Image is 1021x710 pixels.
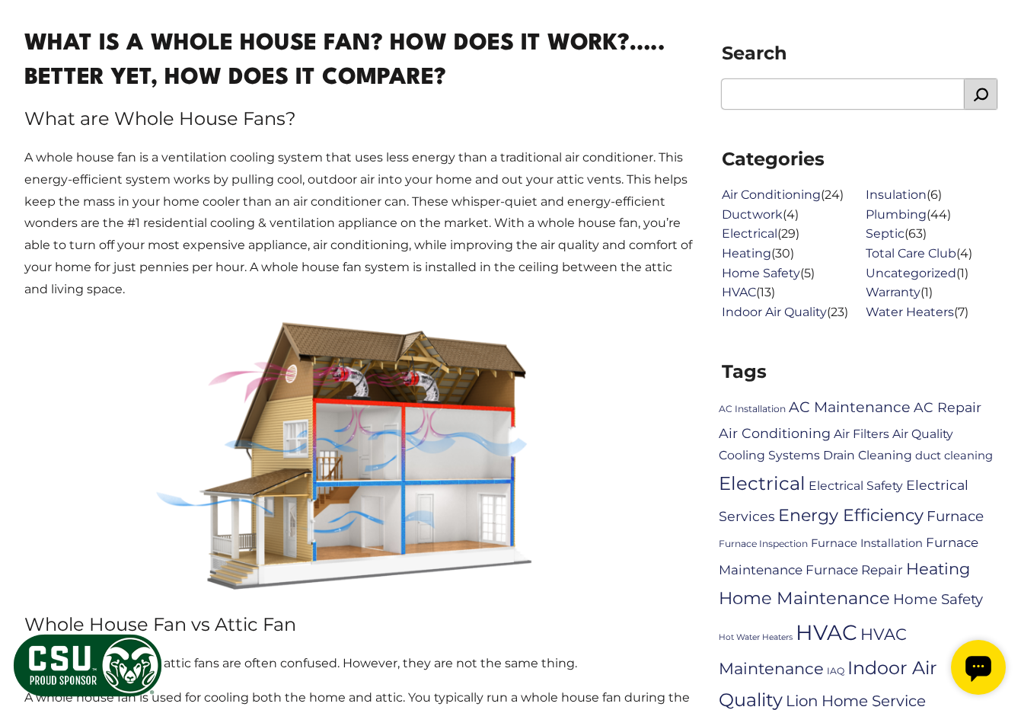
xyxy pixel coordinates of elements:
a: Total Care Club [866,246,956,261]
a: Furnace Installation (7 items) [811,536,923,550]
a: Electrical Safety (8 items) [809,478,903,493]
span: Categories [710,146,1009,173]
span: Search [710,40,1009,67]
a: Electrical Services (10 items) [719,477,968,524]
a: Warranty [866,285,920,299]
li: (4) [722,205,853,225]
p: Whole house fans and attic fans are often confused. However, they are not the same thing. [24,653,697,675]
img: CSU Sponsor Badge [11,632,164,699]
span: Tags [710,358,1009,385]
a: Electrical [722,226,777,241]
a: Furnace Inspection (5 items) [719,538,808,549]
li: (13) [722,283,853,302]
a: Heating [722,246,771,261]
li: (6) [866,185,997,205]
a: Insulation [866,187,927,202]
li: (7) [866,302,997,322]
li: (29) [722,224,853,244]
a: Electrical (22 items) [719,472,806,494]
a: Air Conditioning (10 items) [719,425,831,441]
li: (1) [866,283,997,302]
a: Ductwork [722,207,783,222]
a: Furnace (11 items) [927,507,984,525]
p: A whole house fan is a ventilation cooling system that uses less energy than a traditional air co... [24,147,697,301]
span: Whole House Fan vs Attic Fan [24,613,296,635]
a: Lion Home Service (13 items) [786,692,926,710]
a: Air Quality (8 items) [892,427,953,441]
a: Water Heaters [866,305,954,319]
a: Heating (15 items) [906,559,970,578]
a: Home Maintenance (18 items) [719,587,890,609]
span: What are Whole House Fans? [24,107,296,130]
div: Open chat widget [6,6,61,61]
a: Furnace Repair (9 items) [806,562,903,577]
a: Cooling Systems (8 items) [719,448,820,462]
a: Air Conditioning [722,187,821,202]
a: HVAC Maintenance (15 items) [719,625,907,678]
a: HVAC [722,285,756,299]
a: Drain Cleaning (8 items) [823,448,912,462]
li: (63) [866,224,997,244]
a: Indoor Air Quality [722,305,827,319]
a: Home Safety [722,266,800,280]
a: Septic [866,226,905,241]
a: HVAC (33 items) [796,619,857,645]
li: (44) [866,205,997,225]
a: Energy Efficiency (17 items) [778,505,924,526]
a: Home Safety (11 items) [893,590,983,608]
a: AC Repair (10 items) [914,399,981,415]
a: Furnace Maintenance (9 items) [719,535,978,577]
a: IAQ (5 items) [827,665,844,676]
li: (30) [722,244,853,264]
a: Air Filters (8 items) [834,427,889,441]
a: AC Maintenance (12 items) [789,398,911,416]
li: (1) [866,264,997,283]
li: (24) [722,185,853,205]
li: (5) [722,264,853,283]
h1: What is a Whole House Fan? How does it work?….. Better yet, How does it compare? [24,27,697,96]
a: AC Installation (5 items) [719,403,786,414]
a: Uncategorized [866,266,956,280]
li: (4) [866,244,997,264]
li: (23) [722,302,853,322]
a: Hot Water Heaters (4 items) [719,632,793,642]
a: duct cleaning (7 items) [915,449,993,462]
a: Plumbing [866,207,927,222]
